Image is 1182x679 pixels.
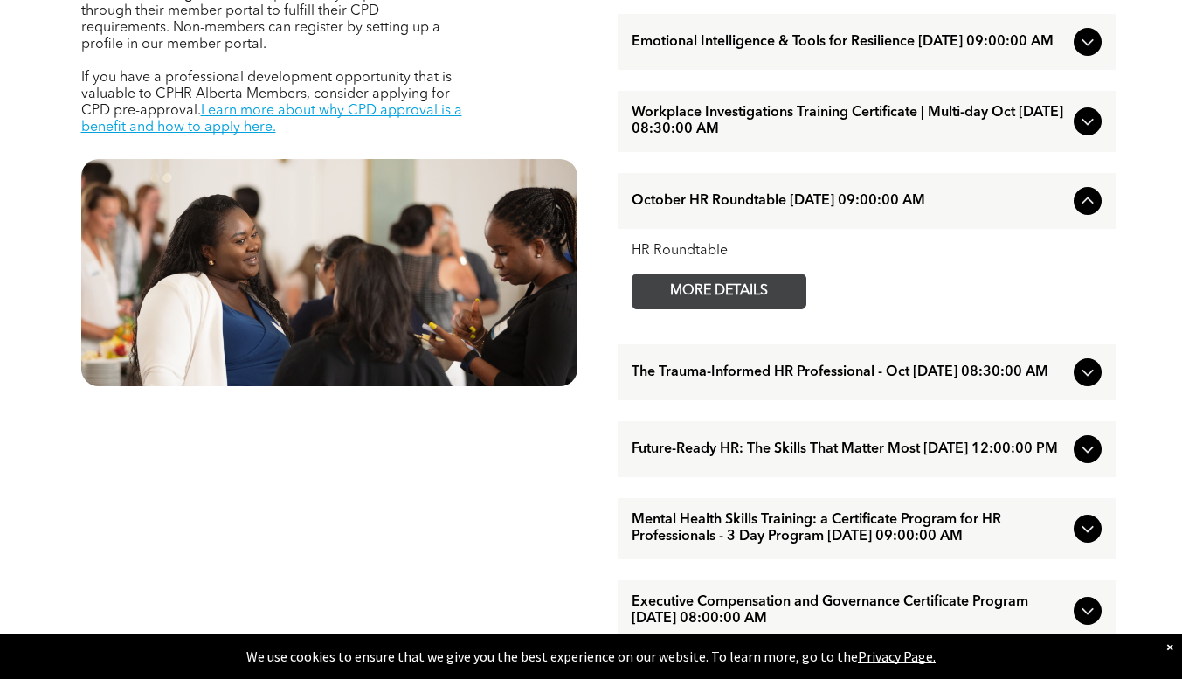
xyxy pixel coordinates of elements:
[632,441,1067,458] span: Future-Ready HR: The Skills That Matter Most [DATE] 12:00:00 PM
[632,243,1102,260] div: HR Roundtable
[858,648,936,665] a: Privacy Page.
[1166,638,1173,655] div: Dismiss notification
[81,71,452,118] span: If you have a professional development opportunity that is valuable to CPHR Alberta Members, cons...
[632,193,1067,210] span: October HR Roundtable [DATE] 09:00:00 AM
[632,105,1067,138] span: Workplace Investigations Training Certificate | Multi-day Oct [DATE] 08:30:00 AM
[81,104,462,135] a: Learn more about why CPD approval is a benefit and how to apply here.
[632,594,1067,627] span: Executive Compensation and Governance Certificate Program [DATE] 08:00:00 AM
[650,274,788,308] span: MORE DETAILS
[632,364,1067,381] span: The Trauma-Informed HR Professional - Oct [DATE] 08:30:00 AM
[632,274,806,309] a: MORE DETAILS
[632,34,1067,51] span: Emotional Intelligence & Tools for Resilience [DATE] 09:00:00 AM
[632,512,1067,545] span: Mental Health Skills Training: a Certificate Program for HR Professionals - 3 Day Program [DATE] ...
